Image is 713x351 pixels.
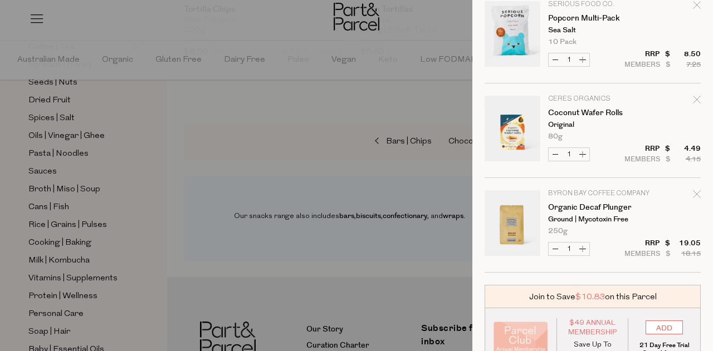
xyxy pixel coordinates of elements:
[548,38,577,46] span: 10 Pack
[548,133,563,140] span: 80g
[548,190,634,197] p: Byron Bay Coffee Company
[646,320,683,334] input: ADD
[693,94,701,109] div: Remove Coconut Wafer Rolls
[548,121,634,128] p: Original
[562,53,576,66] input: QTY Popcorn Multi-Pack
[548,14,634,22] a: Popcorn Multi-Pack
[548,228,568,235] span: 250g
[548,1,634,8] p: Serious Food Co.
[562,243,576,255] input: QTY Organic Decaf Plunger
[562,148,576,161] input: QTY Coconut Wafer Rolls
[548,216,634,223] p: Ground | Mycotoxin Free
[548,96,634,102] p: Ceres Organics
[565,318,620,337] span: $49 Annual Membership
[575,291,605,303] span: $10.83
[548,204,634,211] a: Organic Decaf Plunger
[485,285,701,308] div: Join to Save on this Parcel
[548,109,634,117] a: Coconut Wafer Rolls
[548,27,634,34] p: Sea Salt
[693,189,701,204] div: Remove Organic Decaf Plunger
